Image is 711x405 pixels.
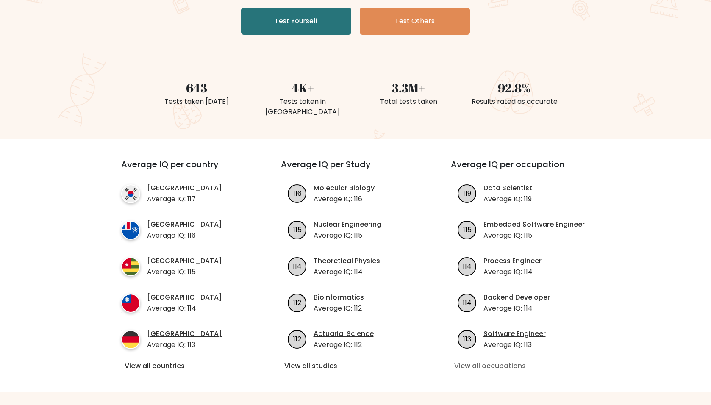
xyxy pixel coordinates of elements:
img: country [121,221,140,240]
a: [GEOGRAPHIC_DATA] [147,219,222,230]
div: 3.3M+ [361,79,456,97]
text: 112 [293,297,301,307]
div: Tests taken in [GEOGRAPHIC_DATA] [255,97,350,117]
a: Software Engineer [483,329,546,339]
p: Average IQ: 114 [147,303,222,313]
text: 115 [463,225,471,234]
p: Average IQ: 113 [147,340,222,350]
a: [GEOGRAPHIC_DATA] [147,183,222,193]
p: Average IQ: 114 [483,267,542,277]
img: country [121,184,140,203]
h3: Average IQ per occupation [451,159,600,180]
p: Average IQ: 116 [314,194,375,204]
a: Backend Developer [483,292,550,302]
a: Actuarial Science [314,329,374,339]
a: Embedded Software Engineer [483,219,585,230]
img: country [121,294,140,313]
a: Nuclear Engineering [314,219,381,230]
p: Average IQ: 116 [147,230,222,241]
img: country [121,330,140,349]
div: Tests taken [DATE] [149,97,244,107]
div: Total tests taken [361,97,456,107]
a: Theoretical Physics [314,256,380,266]
p: Average IQ: 119 [483,194,532,204]
text: 114 [463,261,472,271]
a: Data Scientist [483,183,532,193]
a: View all countries [125,361,247,371]
a: Process Engineer [483,256,542,266]
a: Test Others [360,8,470,35]
text: 114 [463,297,472,307]
text: 113 [463,334,471,344]
p: Average IQ: 117 [147,194,222,204]
a: View all studies [284,361,427,371]
text: 115 [293,225,301,234]
text: 119 [463,188,471,198]
p: Average IQ: 115 [314,230,381,241]
a: Bioinformatics [314,292,364,302]
text: 112 [293,334,301,344]
text: 116 [293,188,301,198]
a: [GEOGRAPHIC_DATA] [147,329,222,339]
div: 92.8% [467,79,562,97]
p: Average IQ: 114 [483,303,550,313]
div: 643 [149,79,244,97]
img: country [121,257,140,276]
text: 114 [293,261,302,271]
h3: Average IQ per Study [281,159,430,180]
div: 4K+ [255,79,350,97]
p: Average IQ: 112 [314,340,374,350]
a: [GEOGRAPHIC_DATA] [147,292,222,302]
a: Molecular Biology [314,183,375,193]
div: Results rated as accurate [467,97,562,107]
h3: Average IQ per country [121,159,250,180]
a: Test Yourself [241,8,351,35]
p: Average IQ: 112 [314,303,364,313]
a: [GEOGRAPHIC_DATA] [147,256,222,266]
p: Average IQ: 115 [483,230,585,241]
p: Average IQ: 115 [147,267,222,277]
p: Average IQ: 113 [483,340,546,350]
a: View all occupations [454,361,597,371]
p: Average IQ: 114 [314,267,380,277]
